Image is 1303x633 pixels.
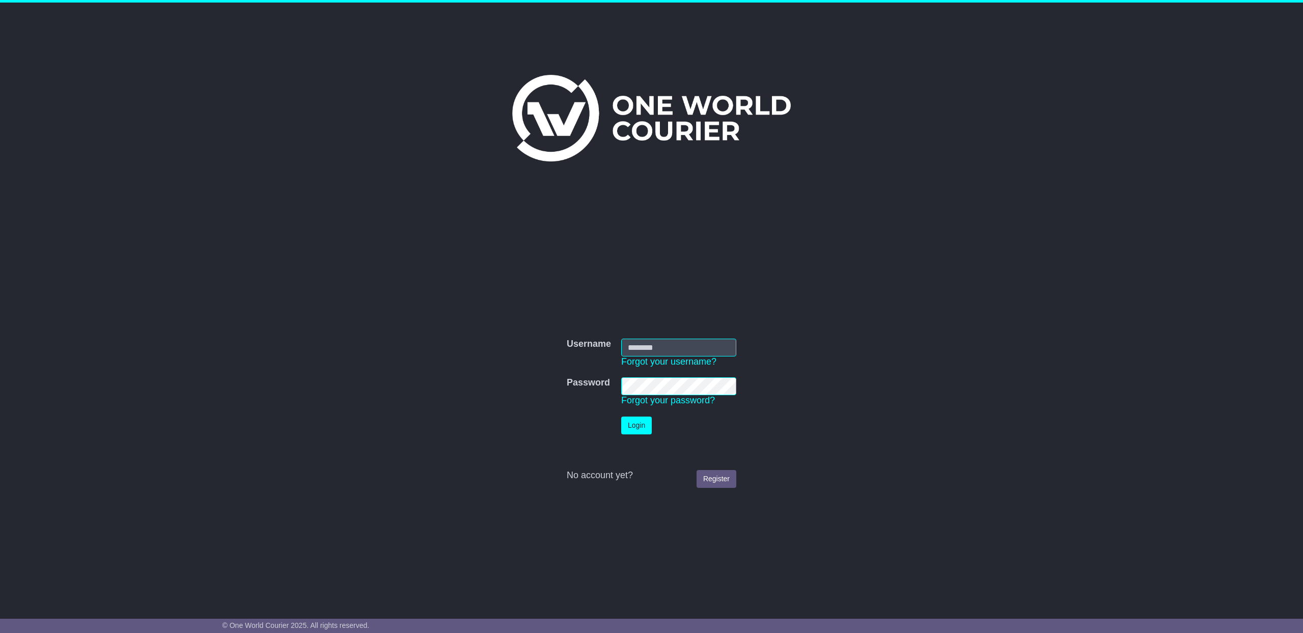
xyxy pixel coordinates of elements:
[697,470,736,488] a: Register
[567,470,736,481] div: No account yet?
[621,356,716,367] a: Forgot your username?
[621,417,652,434] button: Login
[567,339,611,350] label: Username
[512,75,790,161] img: One World
[567,377,610,389] label: Password
[621,395,715,405] a: Forgot your password?
[223,621,370,629] span: © One World Courier 2025. All rights reserved.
